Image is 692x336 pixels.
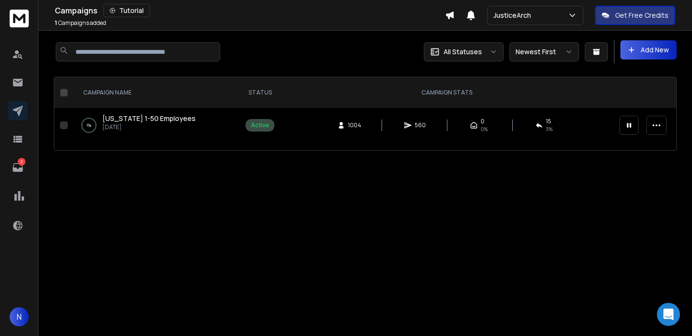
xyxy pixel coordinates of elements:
[102,123,196,131] p: [DATE]
[8,158,27,177] a: 2
[481,125,488,133] span: 0%
[251,121,269,129] div: Active
[546,125,553,133] span: 3 %
[72,77,240,108] th: CAMPAIGN NAME
[72,108,240,143] td: 1%[US_STATE] 1-50 Employees[DATE]
[415,121,426,129] span: 560
[55,19,106,27] p: Campaigns added
[240,77,280,108] th: STATUS
[509,42,579,61] button: Newest First
[481,118,484,125] span: 0
[55,19,57,27] span: 1
[86,120,91,130] p: 1 %
[103,4,150,17] button: Tutorial
[444,47,482,57] p: All Statuses
[546,118,551,125] span: 15
[10,307,29,326] button: N
[348,121,361,129] span: 1004
[494,11,535,20] p: JusticeArch
[615,11,668,20] p: Get Free Credits
[102,114,196,123] a: [US_STATE] 1-50 Employees
[657,303,680,326] div: Open Intercom Messenger
[280,77,614,108] th: CAMPAIGN STATS
[18,158,25,166] p: 2
[55,4,445,17] div: Campaigns
[595,6,675,25] button: Get Free Credits
[620,40,677,60] button: Add New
